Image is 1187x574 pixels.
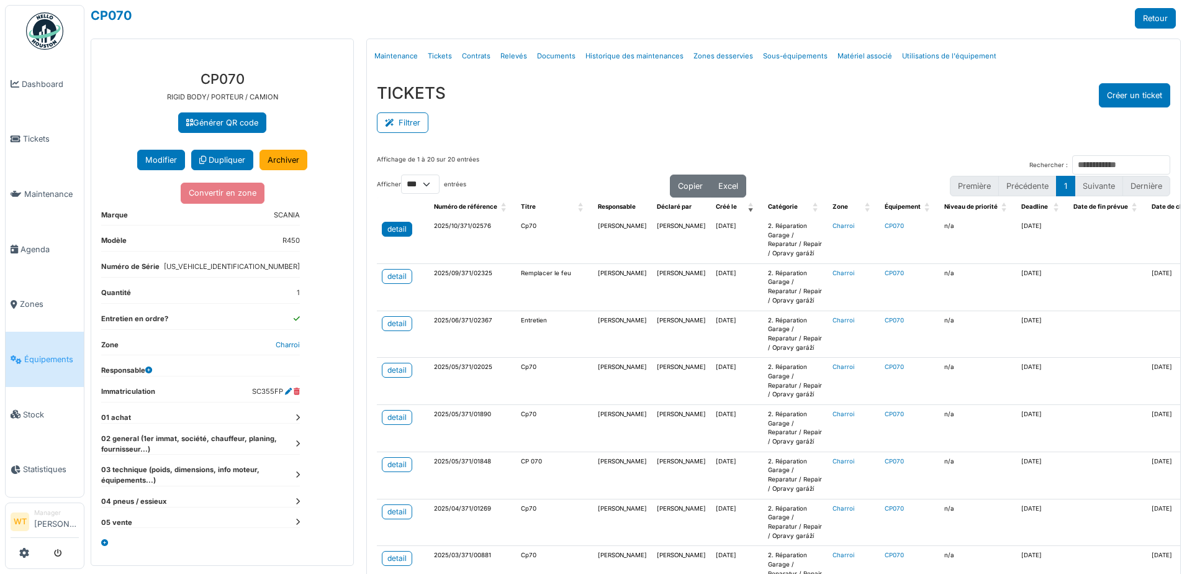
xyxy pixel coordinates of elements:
[26,12,63,50] img: Badge_color-CXgf-gQk.svg
[833,505,854,512] a: Charroi
[101,340,119,355] dt: Zone
[382,551,412,566] a: detail
[387,459,407,470] div: detail
[11,512,29,531] li: WT
[885,505,904,512] a: CP070
[387,506,407,517] div: detail
[252,386,300,397] dd: SC355FP
[678,181,703,191] span: Copier
[833,42,897,71] a: Matériel associé
[580,42,688,71] a: Historique des maintenances
[885,270,904,276] a: CP070
[593,358,652,405] td: [PERSON_NAME]
[387,365,407,376] div: detail
[593,405,652,452] td: [PERSON_NAME]
[101,262,160,277] dt: Numéro de Série
[495,42,532,71] a: Relevés
[382,316,412,331] a: detail
[763,217,828,263] td: 2. Réparation Garage / Reparatur / Repair / Opravy garáží
[6,222,84,277] a: Agenda
[260,150,307,170] a: Archiver
[24,353,79,365] span: Équipements
[833,317,854,324] a: Charroi
[101,235,127,251] dt: Modèle
[91,8,132,23] a: CP070
[924,198,932,217] span: Équipement: Activate to sort
[939,217,1016,263] td: n/a
[593,263,652,311] td: [PERSON_NAME]
[377,175,466,194] label: Afficher entrées
[101,465,300,486] dt: 03 technique (poids, dimensions, info moteur, équipements...)
[711,452,763,499] td: [DATE]
[429,405,516,452] td: 2025/05/371/01890
[939,405,1016,452] td: n/a
[885,458,904,465] a: CP070
[711,405,763,452] td: [DATE]
[1016,217,1068,263] td: [DATE]
[833,270,854,276] a: Charroi
[137,150,185,170] button: Modifier
[274,210,300,221] dd: SCANIA
[101,517,300,528] dt: 05 vente
[939,263,1016,311] td: n/a
[652,499,711,546] td: [PERSON_NAME]
[101,434,300,455] dt: 02 general (1er immat, société, chauffeur, planing, fournisseur...)
[501,198,508,217] span: Numéro de référence: Activate to sort
[429,217,516,263] td: 2025/10/371/02576
[387,224,407,235] div: detail
[885,363,904,370] a: CP070
[885,317,904,324] a: CP070
[382,222,412,237] a: detail
[6,112,84,167] a: Tickets
[885,222,904,229] a: CP070
[748,198,756,217] span: Créé le: Activate to remove sorting
[1135,8,1176,29] a: Retour
[885,411,904,417] a: CP070
[377,83,446,102] h3: TICKETS
[1029,161,1068,170] label: Rechercher :
[23,463,79,475] span: Statistiques
[429,499,516,546] td: 2025/04/371/01269
[382,457,412,472] a: detail
[944,203,998,210] span: Niveau de priorité
[6,387,84,442] a: Stock
[833,363,854,370] a: Charroi
[20,244,79,255] span: Agenda
[6,442,84,498] a: Statistiques
[11,508,79,538] a: WT Manager[PERSON_NAME]
[516,358,593,405] td: Cp70
[833,222,854,229] a: Charroi
[593,311,652,358] td: [PERSON_NAME]
[711,311,763,358] td: [DATE]
[516,217,593,263] td: Cp70
[652,405,711,452] td: [PERSON_NAME]
[711,217,763,263] td: [DATE]
[101,412,300,423] dt: 01 achat
[833,203,848,210] span: Zone
[101,71,343,87] h3: CP070
[34,508,79,517] div: Manager
[401,175,440,194] select: Afficherentrées
[711,358,763,405] td: [DATE]
[716,203,737,210] span: Créé le
[1016,405,1068,452] td: [DATE]
[763,358,828,405] td: 2. Réparation Garage / Reparatur / Repair / Opravy garáží
[885,203,921,210] span: Équipement
[6,166,84,222] a: Maintenance
[382,363,412,378] a: detail
[516,499,593,546] td: Cp70
[768,203,798,210] span: Catégorie
[763,452,828,499] td: 2. Réparation Garage / Reparatur / Repair / Opravy garáží
[710,175,746,198] button: Excel
[1016,263,1068,311] td: [DATE]
[429,311,516,358] td: 2025/06/371/02367
[688,42,758,71] a: Zones desservies
[382,410,412,425] a: detail
[24,188,79,200] span: Maintenance
[833,552,854,558] a: Charroi
[593,452,652,499] td: [PERSON_NAME]
[1056,176,1075,196] button: 1
[1016,452,1068,499] td: [DATE]
[457,42,495,71] a: Contrats
[387,412,407,423] div: detail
